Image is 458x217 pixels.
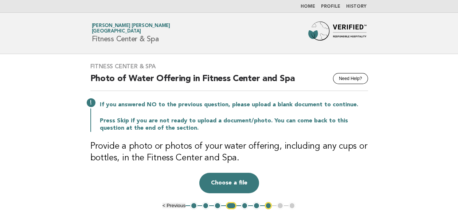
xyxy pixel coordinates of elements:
[253,202,260,209] button: 6
[163,203,185,208] button: < Previous
[214,202,221,209] button: 3
[90,63,368,70] h3: Fitness Center & Spa
[346,4,367,9] a: History
[241,202,248,209] button: 5
[100,117,368,132] p: Press Skip if you are not ready to upload a document/photo. You can come back to this question at...
[190,202,197,209] button: 1
[92,24,170,43] h1: Fitness Center & Spa
[92,29,141,34] span: [GEOGRAPHIC_DATA]
[265,202,272,209] button: 7
[90,73,368,91] h2: Photo of Water Offering in Fitness Center and Spa
[226,202,236,209] button: 4
[100,101,368,108] p: If you answered NO to the previous question, please upload a blank document to continue.
[202,202,210,209] button: 2
[321,4,340,9] a: Profile
[199,173,259,193] button: Choose a file
[333,73,368,84] button: Need Help?
[301,4,315,9] a: Home
[90,141,368,164] h3: Provide a photo or photos of your water offering, including any cups or bottles, in the Fitness C...
[92,23,170,34] a: [PERSON_NAME] [PERSON_NAME][GEOGRAPHIC_DATA]
[308,22,367,45] img: Forbes Travel Guide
